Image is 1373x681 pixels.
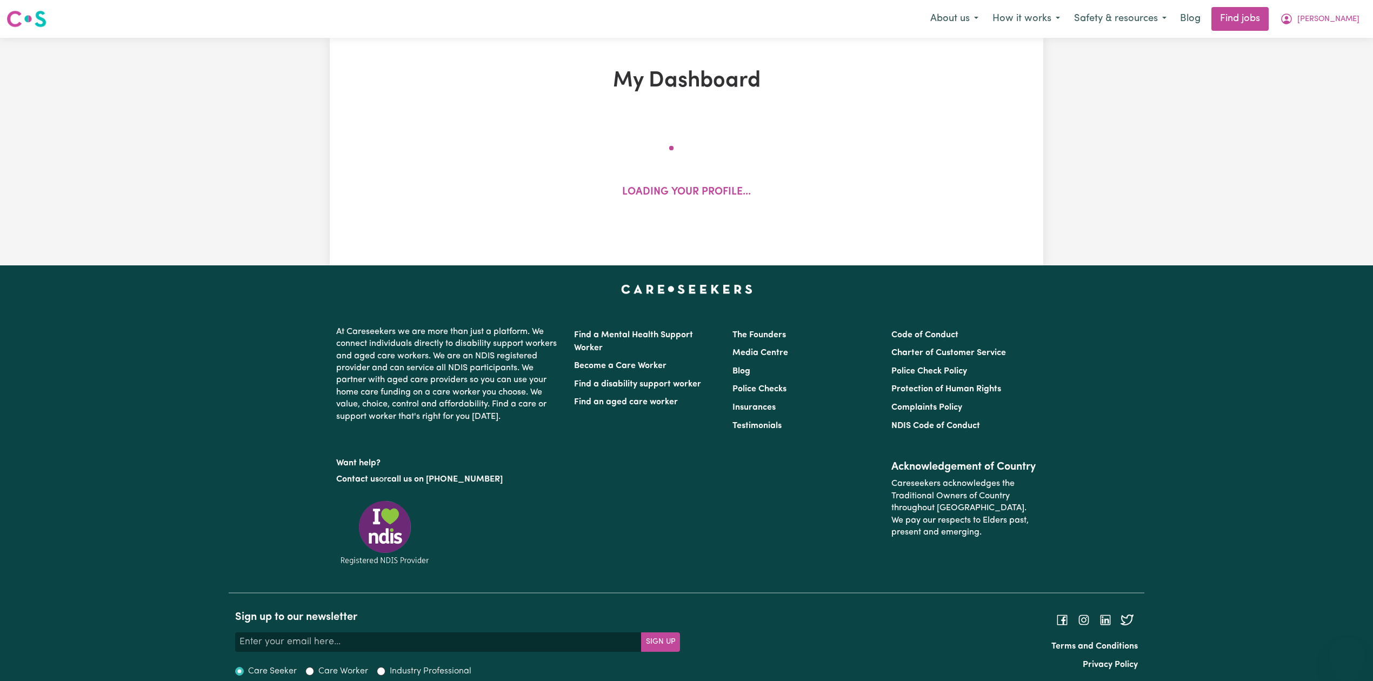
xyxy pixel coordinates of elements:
button: Safety & resources [1067,8,1174,30]
a: Charter of Customer Service [891,349,1006,357]
a: Code of Conduct [891,331,958,339]
p: Loading your profile... [622,185,751,201]
p: Want help? [336,453,561,469]
a: Careseekers logo [6,6,46,31]
label: Care Seeker [248,665,297,678]
span: [PERSON_NAME] [1297,14,1359,25]
a: Testimonials [732,422,782,430]
a: Follow Careseekers on Instagram [1077,616,1090,624]
img: Careseekers logo [6,9,46,29]
h1: My Dashboard [455,68,918,94]
a: Careseekers home page [621,285,752,293]
iframe: Button to launch messaging window [1330,638,1364,672]
a: Follow Careseekers on Facebook [1056,616,1069,624]
a: Find jobs [1211,7,1269,31]
a: Protection of Human Rights [891,385,1001,393]
button: How it works [985,8,1067,30]
a: Find an aged care worker [574,398,678,406]
img: Registered NDIS provider [336,499,434,566]
button: My Account [1273,8,1367,30]
a: Insurances [732,403,776,412]
a: Complaints Policy [891,403,962,412]
a: Become a Care Worker [574,362,666,370]
a: Terms and Conditions [1051,642,1138,651]
a: call us on [PHONE_NUMBER] [387,475,503,484]
a: Follow Careseekers on LinkedIn [1099,616,1112,624]
a: Follow Careseekers on Twitter [1121,616,1134,624]
a: Find a Mental Health Support Worker [574,331,693,352]
p: At Careseekers we are more than just a platform. We connect individuals directly to disability su... [336,322,561,427]
a: Police Check Policy [891,367,967,376]
label: Industry Professional [390,665,471,678]
a: Blog [1174,7,1207,31]
a: Police Checks [732,385,787,393]
a: The Founders [732,331,786,339]
label: Care Worker [318,665,368,678]
button: Subscribe [641,632,680,652]
input: Enter your email here... [235,632,642,652]
p: Careseekers acknowledges the Traditional Owners of Country throughout [GEOGRAPHIC_DATA]. We pay o... [891,473,1037,543]
a: Blog [732,367,750,376]
a: NDIS Code of Conduct [891,422,980,430]
h2: Acknowledgement of Country [891,460,1037,473]
p: or [336,469,561,490]
h2: Sign up to our newsletter [235,611,680,624]
a: Find a disability support worker [574,380,701,389]
a: Media Centre [732,349,788,357]
button: About us [923,8,985,30]
a: Privacy Policy [1083,660,1138,669]
a: Contact us [336,475,379,484]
